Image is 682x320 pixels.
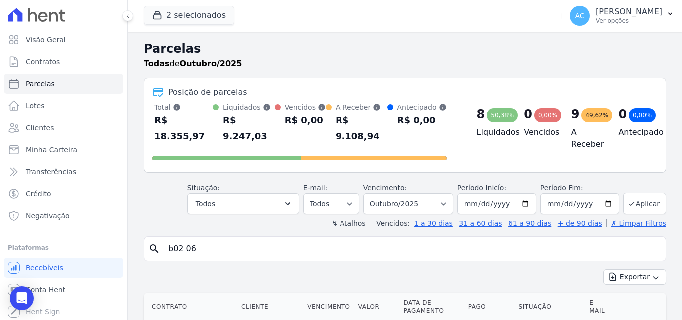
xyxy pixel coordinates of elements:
a: Contratos [4,52,123,72]
div: Total [154,102,213,112]
h2: Parcelas [144,40,666,58]
p: de [144,58,242,70]
button: 2 selecionados [144,6,234,25]
a: ✗ Limpar Filtros [606,219,666,227]
a: Transferências [4,162,123,182]
div: 8 [477,106,485,122]
div: Liquidados [223,102,275,112]
a: 31 a 60 dias [459,219,502,227]
strong: Outubro/2025 [180,59,242,68]
div: 49,62% [581,108,612,122]
div: A Receber [336,102,387,112]
div: Plataformas [8,242,119,254]
div: 9 [571,106,580,122]
div: R$ 0,00 [285,112,326,128]
div: 0 [524,106,532,122]
button: Aplicar [623,193,666,214]
div: 0 [618,106,627,122]
a: Lotes [4,96,123,116]
span: Recebíveis [26,263,63,273]
h4: Antecipado [618,126,650,138]
button: Exportar [603,269,666,285]
a: Recebíveis [4,258,123,278]
a: Negativação [4,206,123,226]
span: Parcelas [26,79,55,89]
span: Todos [196,198,215,210]
span: Minha Carteira [26,145,77,155]
p: Ver opções [596,17,662,25]
button: AC [PERSON_NAME] Ver opções [562,2,682,30]
div: R$ 18.355,97 [154,112,213,144]
label: Vencidos: [372,219,410,227]
div: Antecipado [397,102,447,112]
span: Lotes [26,101,45,111]
a: Clientes [4,118,123,138]
a: Crédito [4,184,123,204]
div: 0,00% [629,108,656,122]
label: ↯ Atalhos [332,219,365,227]
button: Todos [187,193,299,214]
span: Visão Geral [26,35,66,45]
div: R$ 9.247,03 [223,112,275,144]
div: R$ 9.108,94 [336,112,387,144]
a: Minha Carteira [4,140,123,160]
span: Conta Hent [26,285,65,295]
h4: A Receber [571,126,603,150]
a: + de 90 dias [558,219,602,227]
div: Open Intercom Messenger [10,286,34,310]
label: E-mail: [303,184,328,192]
span: Crédito [26,189,51,199]
div: 50,38% [487,108,518,122]
i: search [148,243,160,255]
a: 1 a 30 dias [414,219,453,227]
span: AC [575,12,585,19]
label: Período Inicío: [457,184,506,192]
strong: Todas [144,59,170,68]
input: Buscar por nome do lote ou do cliente [162,239,662,259]
label: Vencimento: [363,184,407,192]
span: Transferências [26,167,76,177]
span: Negativação [26,211,70,221]
a: Conta Hent [4,280,123,300]
h4: Vencidos [524,126,555,138]
span: Clientes [26,123,54,133]
div: 0,00% [534,108,561,122]
div: Posição de parcelas [168,86,247,98]
div: R$ 0,00 [397,112,447,128]
label: Situação: [187,184,220,192]
div: Vencidos [285,102,326,112]
h4: Liquidados [477,126,508,138]
a: Parcelas [4,74,123,94]
span: Contratos [26,57,60,67]
label: Período Fim: [540,183,619,193]
a: 61 a 90 dias [508,219,551,227]
a: Visão Geral [4,30,123,50]
p: [PERSON_NAME] [596,7,662,17]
